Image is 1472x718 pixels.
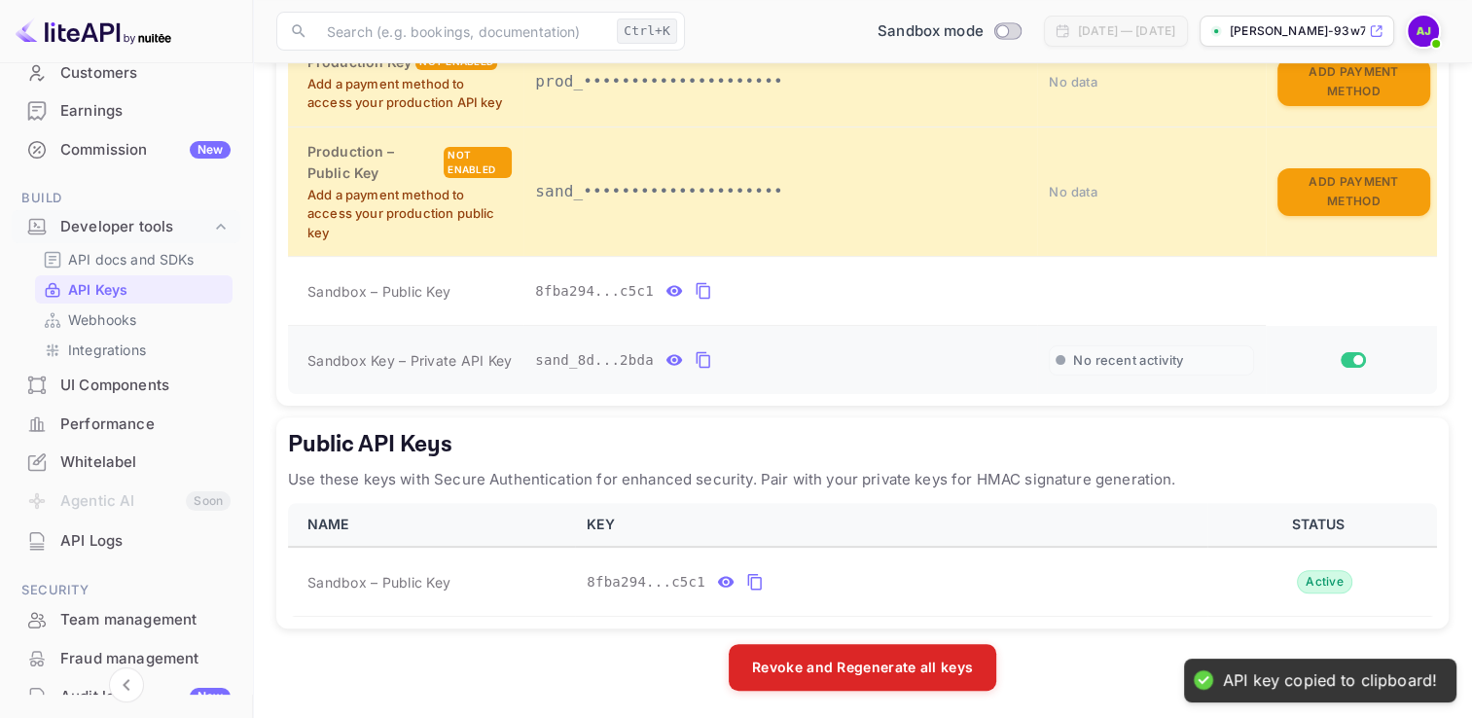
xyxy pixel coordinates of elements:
a: Add Payment Method [1277,182,1430,198]
div: Developer tools [60,216,211,238]
span: Sandbox Key – Private API Key [307,352,512,369]
div: Performance [60,413,231,436]
div: API Logs [12,522,240,560]
div: Team management [12,601,240,639]
a: Audit logsNew [12,678,240,714]
a: API Keys [43,279,225,300]
div: API Logs [60,530,231,553]
h6: Production – Public Key [307,141,440,184]
a: API Logs [12,522,240,558]
div: Earnings [60,100,231,123]
table: public api keys table [288,503,1437,617]
a: Fraud management [12,640,240,676]
button: Add Payment Method [1277,58,1430,106]
p: Integrations [68,340,146,360]
th: KEY [575,503,1207,547]
a: Integrations [43,340,225,360]
button: Collapse navigation [109,667,144,702]
input: Search (e.g. bookings, documentation) [315,12,609,51]
a: CommissionNew [12,131,240,167]
div: Active [1297,570,1352,593]
span: Security [12,580,240,601]
a: Whitelabel [12,444,240,480]
img: Asim Jana [1408,16,1439,47]
p: Add a payment method to access your production API key [307,75,512,113]
p: sand_••••••••••••••••••••• [535,180,1025,203]
h5: Public API Keys [288,429,1437,460]
div: Customers [12,54,240,92]
div: CommissionNew [12,131,240,169]
div: Whitelabel [60,451,231,474]
span: sand_8d...2bda [535,350,654,371]
div: Whitelabel [12,444,240,482]
div: Switch to Production mode [870,20,1028,43]
span: Build [12,188,240,209]
a: Performance [12,406,240,442]
div: Team management [60,609,231,631]
div: Performance [12,406,240,444]
p: Use these keys with Secure Authentication for enhanced security. Pair with your private keys for ... [288,468,1437,491]
div: New [190,688,231,705]
div: Fraud management [12,640,240,678]
span: 8fba294...c5c1 [587,572,705,592]
span: Sandbox mode [878,20,984,43]
a: Add Payment Method [1277,72,1430,89]
p: Add a payment method to access your production public key [307,186,512,243]
div: Fraud management [60,648,231,670]
th: STATUS [1207,503,1437,547]
p: [PERSON_NAME]-93w7f.nuitee... [1230,22,1365,40]
span: Sandbox – Public Key [307,281,450,302]
button: Revoke and Regenerate all keys [729,644,996,691]
a: Customers [12,54,240,90]
div: Developer tools [12,210,240,244]
div: Webhooks [35,305,233,334]
a: Earnings [12,92,240,128]
span: Sandbox – Public Key [307,572,450,592]
img: LiteAPI logo [16,16,171,47]
div: API Keys [35,275,233,304]
a: Webhooks [43,309,225,330]
span: 8fba294...c5c1 [535,281,654,302]
div: API key copied to clipboard! [1223,670,1437,691]
p: Webhooks [68,309,136,330]
div: Not enabled [444,147,512,178]
span: No recent activity [1073,352,1183,369]
div: Earnings [12,92,240,130]
p: API Keys [68,279,127,300]
button: Add Payment Method [1277,168,1430,216]
div: Integrations [35,336,233,364]
p: prod_••••••••••••••••••••• [535,70,1025,93]
div: [DATE] — [DATE] [1078,22,1175,40]
div: UI Components [60,375,231,397]
span: No data [1049,74,1097,90]
div: Ctrl+K [617,18,677,44]
div: Customers [60,62,231,85]
div: New [190,141,231,159]
div: Commission [60,139,231,162]
p: API docs and SDKs [68,249,195,269]
div: API docs and SDKs [35,245,233,273]
div: Audit logs [60,686,231,708]
a: UI Components [12,367,240,403]
a: Team management [12,601,240,637]
span: No data [1049,184,1097,199]
th: NAME [288,503,575,547]
a: API docs and SDKs [43,249,225,269]
div: UI Components [12,367,240,405]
